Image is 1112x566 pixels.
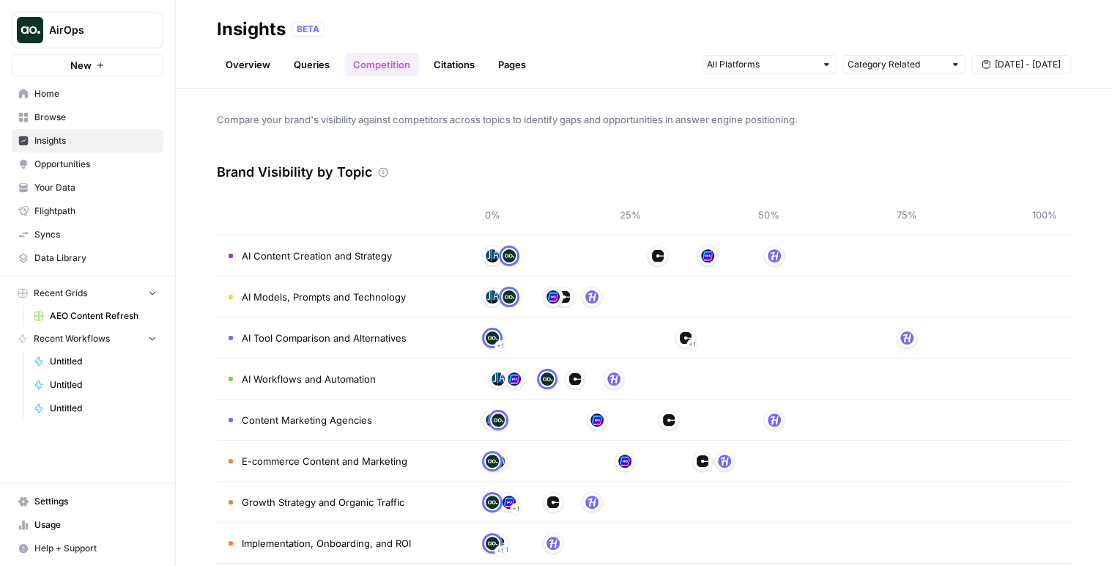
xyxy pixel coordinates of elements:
[242,249,392,263] span: AI Content Creation and Strategy
[27,350,163,373] a: Untitled
[34,542,157,555] span: Help + Support
[344,53,419,76] a: Competition
[503,496,516,509] img: cbtemd9yngpxf5d3cs29ym8ckjcf
[242,290,406,304] span: AI Models, Prompts and Technology
[718,455,731,468] img: m99gc1mb2p27l8faod7pewtdphe4
[425,53,483,76] a: Citations
[242,372,376,386] span: AI Workflows and Automation
[900,331,913,345] img: m99gc1mb2p27l8faod7pewtdphe4
[651,249,664,262] img: q1k0jh8xe2mxn088pu84g40890p5
[50,309,157,323] span: AEO Content Refresh
[12,152,163,176] a: Opportunities
[34,134,157,147] span: Insights
[12,246,163,270] a: Data Library
[217,162,372,183] h3: Brand Visibility by Topic
[12,537,163,560] button: Help + Support
[503,249,516,262] img: yjux4x3lwinlft1ym4yif8lrli78
[486,537,499,550] img: yjux4x3lwinlft1ym4yif8lrli78
[707,57,815,72] input: All Platforms
[701,249,714,262] img: cbtemd9yngpxf5d3cs29ym8ckjcf
[12,129,163,152] a: Insights
[486,496,499,509] img: yjux4x3lwinlft1ym4yif8lrli78
[70,58,92,73] span: New
[12,282,163,304] button: Recent Grids
[892,207,922,222] span: 75%
[754,207,783,222] span: 50%
[50,378,157,392] span: Untitled
[768,414,781,427] img: m99gc1mb2p27l8faod7pewtdphe4
[618,455,631,468] img: cbtemd9yngpxf5d3cs29ym8ckjcf
[486,414,499,427] img: 1g82l3ejte092e21yheja5clfcxz
[242,413,372,427] span: Content Marketing Agencies
[27,373,163,397] a: Untitled
[50,402,157,415] span: Untitled
[486,455,499,468] img: yjux4x3lwinlft1ym4yif8lrli78
[292,22,325,37] div: BETA
[34,158,157,171] span: Opportunities
[590,414,604,427] img: cbtemd9yngpxf5d3cs29ym8ckjcf
[508,372,521,386] img: cbtemd9yngpxf5d3cs29ym8ckjcf
[995,58,1061,71] span: [DATE] - [DATE]
[585,290,598,304] img: m99gc1mb2p27l8faod7pewtdphe4
[557,290,571,304] img: q1k0jh8xe2mxn088pu84g40890p5
[497,339,504,353] span: + 1
[662,414,675,427] img: q1k0jh8xe2mxn088pu84g40890p5
[616,207,645,222] span: 25%
[12,106,163,129] a: Browse
[848,57,944,72] input: Category Related
[541,372,554,386] img: yjux4x3lwinlft1ym4yif8lrli78
[971,55,1071,74] button: [DATE] - [DATE]
[768,249,781,262] img: m99gc1mb2p27l8faod7pewtdphe4
[478,207,507,222] span: 0%
[34,111,157,124] span: Browse
[1030,207,1059,222] span: 100%
[34,181,157,194] span: Your Data
[34,228,157,241] span: Syncs
[49,23,138,37] span: AirOps
[568,372,582,386] img: q1k0jh8xe2mxn088pu84g40890p5
[34,251,157,265] span: Data Library
[242,454,407,468] span: E-commerce Content and Marketing
[50,355,157,368] span: Untitled
[12,82,163,106] a: Home
[689,337,696,352] span: + 1
[217,18,286,41] div: Insights
[12,328,163,350] button: Recent Workflows
[486,249,499,262] img: 1g82l3ejte092e21yheja5clfcxz
[585,496,598,509] img: m99gc1mb2p27l8faod7pewtdphe4
[34,495,157,508] span: Settings
[12,54,163,76] button: New
[242,331,407,345] span: AI Tool Comparison and Alternatives
[501,543,508,557] span: + 1
[12,199,163,223] a: Flightpath
[546,537,560,550] img: m99gc1mb2p27l8faod7pewtdphe4
[34,205,157,218] span: Flightpath
[503,290,516,304] img: yjux4x3lwinlft1ym4yif8lrli78
[492,414,505,427] img: yjux4x3lwinlft1ym4yif8lrli78
[17,17,43,43] img: AirOps Logo
[492,372,505,386] img: 1g82l3ejte092e21yheja5clfcxz
[12,513,163,537] a: Usage
[242,495,404,510] span: Growth Strategy and Organic Traffic
[486,331,499,345] img: yjux4x3lwinlft1ym4yif8lrli78
[12,490,163,513] a: Settings
[512,501,519,516] span: + 1
[27,397,163,420] a: Untitled
[12,12,163,48] button: Workspace: AirOps
[486,290,499,304] img: 1g82l3ejte092e21yheja5clfcxz
[546,496,560,509] img: q1k0jh8xe2mxn088pu84g40890p5
[217,112,1071,127] span: Compare your brand's visibility against competitors across topics to identify gaps and opportunit...
[285,53,338,76] a: Queries
[34,518,157,532] span: Usage
[217,53,279,76] a: Overview
[679,331,692,345] img: q1k0jh8xe2mxn088pu84g40890p5
[497,544,504,559] span: + 1
[489,53,535,76] a: Pages
[34,87,157,100] span: Home
[34,332,110,345] span: Recent Workflows
[12,223,163,246] a: Syncs
[696,455,709,468] img: q1k0jh8xe2mxn088pu84g40890p5
[546,290,560,304] img: cbtemd9yngpxf5d3cs29ym8ckjcf
[242,536,411,551] span: Implementation, Onboarding, and ROI
[27,304,163,328] a: AEO Content Refresh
